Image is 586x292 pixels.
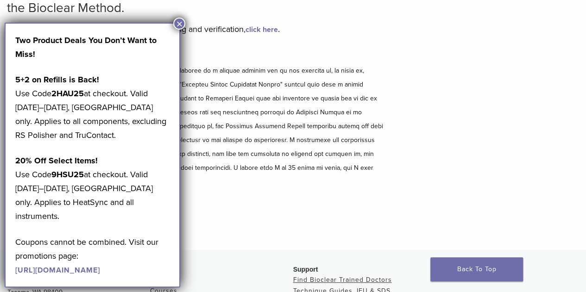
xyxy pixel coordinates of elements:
[7,48,384,59] h5: Disclaimer and Release of Liability
[15,73,170,142] p: Use Code at checkout. Valid [DATE]–[DATE], [GEOGRAPHIC_DATA] only. Applies to all components, exc...
[293,276,392,284] a: Find Bioclear Trained Doctors
[15,156,98,166] strong: 20% Off Select Items!
[15,235,170,277] p: Coupons cannot be combined. Visit our promotions page:
[7,64,384,189] p: L ipsumdolor sita con adipisc eli se doeiusmod te Incididu utlaboree do m aliquae adminim ven qu ...
[246,25,278,34] a: click here
[15,266,100,275] a: [URL][DOMAIN_NAME]
[7,22,384,36] p: To learn more about the different types of training and verification, .
[293,266,318,273] span: Support
[51,88,84,99] strong: 2HAU25
[15,154,170,224] p: Use Code at checkout. Valid [DATE]–[DATE], [GEOGRAPHIC_DATA] only. Applies to HeatSync and all in...
[15,35,157,59] strong: Two Product Deals You Don’t Want to Miss!
[51,170,84,180] strong: 9HSU25
[15,75,99,85] strong: 5+2 on Refills is Back!
[430,257,523,281] a: Back To Top
[173,18,185,30] button: Close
